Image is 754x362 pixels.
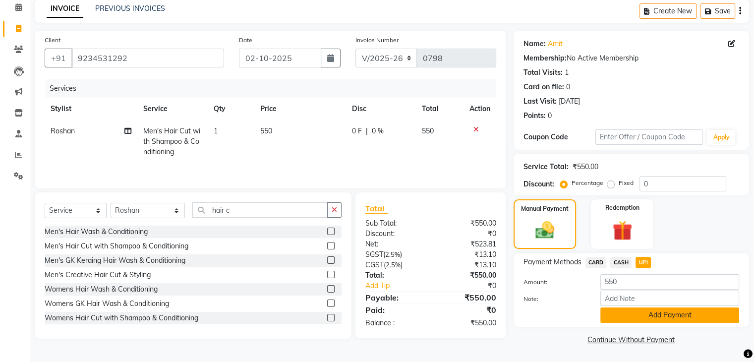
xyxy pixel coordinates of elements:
[606,218,638,243] img: _gift.svg
[431,229,504,239] div: ₹0
[573,162,598,172] div: ₹550.00
[431,318,504,328] div: ₹550.00
[45,241,188,251] div: Men's Hair Cut with Shampoo & Conditioning
[355,36,399,45] label: Invoice Number
[137,98,208,120] th: Service
[422,126,434,135] span: 550
[559,96,580,107] div: [DATE]
[431,218,504,229] div: ₹550.00
[346,98,416,120] th: Disc
[431,260,504,270] div: ₹13.10
[464,98,496,120] th: Action
[431,292,504,303] div: ₹550.00
[523,111,546,121] div: Points:
[600,307,739,323] button: Add Payment
[372,126,384,136] span: 0 %
[639,3,696,19] button: Create New
[358,260,431,270] div: ( )
[548,39,563,49] a: Amit
[51,126,75,135] span: Roshan
[565,67,569,78] div: 1
[516,335,747,345] a: Continue Without Payment
[431,249,504,260] div: ₹13.10
[523,96,557,107] div: Last Visit:
[239,36,252,45] label: Date
[595,129,703,145] input: Enter Offer / Coupon Code
[192,202,327,218] input: Search or Scan
[431,270,504,281] div: ₹550.00
[358,318,431,328] div: Balance :
[523,257,581,267] span: Payment Methods
[548,111,552,121] div: 0
[208,98,255,120] th: Qty
[600,291,739,306] input: Add Note
[516,278,593,287] label: Amount:
[523,53,567,63] div: Membership:
[366,126,368,136] span: |
[707,130,735,145] button: Apply
[523,162,569,172] div: Service Total:
[358,218,431,229] div: Sub Total:
[45,36,60,45] label: Client
[566,82,570,92] div: 0
[605,203,639,212] label: Redemption
[45,313,198,323] div: Womens Hair Cut with Shampoo & Conditioning
[529,219,560,241] img: _cash.svg
[45,255,185,266] div: Men's GK Keraing Hair Wash & Conditioning
[600,274,739,290] input: Amount
[365,260,384,269] span: CGST
[358,229,431,239] div: Discount:
[260,126,272,135] span: 550
[523,39,546,49] div: Name:
[516,295,593,303] label: Note:
[46,79,504,98] div: Services
[636,257,651,268] span: UPI
[610,257,632,268] span: CASH
[700,3,735,19] button: Save
[45,49,72,67] button: +91
[45,98,137,120] th: Stylist
[521,204,569,213] label: Manual Payment
[45,299,169,309] div: Womens GK Hair Wash & Conditioning
[585,257,607,268] span: CARD
[254,98,346,120] th: Price
[365,203,388,214] span: Total
[214,126,218,135] span: 1
[416,98,464,120] th: Total
[358,249,431,260] div: ( )
[358,281,443,291] a: Add Tip
[45,284,158,295] div: Womens Hair Wash & Conditioning
[352,126,362,136] span: 0 F
[523,132,595,142] div: Coupon Code
[431,239,504,249] div: ₹523.81
[431,304,504,316] div: ₹0
[143,126,200,156] span: Men's Hair Cut with Shampoo & Conditioning
[523,179,554,189] div: Discount:
[523,82,564,92] div: Card on file:
[358,304,431,316] div: Paid:
[619,179,634,187] label: Fixed
[523,67,563,78] div: Total Visits:
[572,179,603,187] label: Percentage
[385,250,400,258] span: 2.5%
[358,292,431,303] div: Payable:
[365,250,383,259] span: SGST
[71,49,224,67] input: Search by Name/Mobile/Email/Code
[45,270,151,280] div: Men's Creative Hair Cut & Styling
[443,281,503,291] div: ₹0
[523,53,739,63] div: No Active Membership
[45,227,148,237] div: Men's Hair Wash & Conditioning
[95,4,165,13] a: PREVIOUS INVOICES
[358,270,431,281] div: Total:
[386,261,401,269] span: 2.5%
[358,239,431,249] div: Net:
